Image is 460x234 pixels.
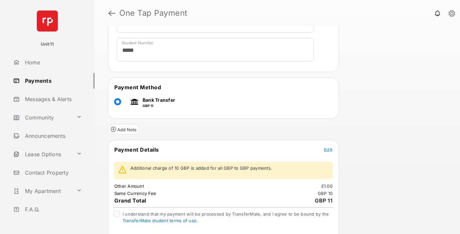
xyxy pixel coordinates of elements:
p: GBP 11 [143,103,175,108]
td: GBP 10 [317,190,333,196]
a: Payments [11,73,95,89]
span: GBP 11 [315,197,333,204]
a: TransferMate student terms of use. [123,218,198,223]
button: Add Note [108,124,140,135]
a: My Apartment [11,183,74,199]
a: Announcements [11,128,95,144]
p: Bank Transfer [143,96,175,103]
img: bank.png [129,98,139,105]
td: £1.00 [321,183,333,189]
span: Payment Method [114,84,161,91]
p: Additional charge of 10 GBP is added for all GBP to GBP payments. [130,165,272,172]
td: Same Currency Fee [114,190,156,196]
a: Home [11,54,95,70]
img: svg+xml;base64,PHN2ZyB4bWxucz0iaHR0cDovL3d3dy53My5vcmcvMjAwMC9zdmciIHdpZHRoPSI2NCIgaGVpZ2h0PSI2NC... [37,11,58,32]
strong: One Tap Payment [119,9,188,17]
a: F.A.Q. [11,202,95,217]
span: Payment Details [114,146,159,153]
a: Community [11,110,74,125]
a: Messages & Alerts [11,91,95,107]
span: Grand Total [114,197,146,204]
span: I understand that my payment will be processed by TransferMate, and I agree to be bound by the [123,211,329,223]
p: Unit11 [41,41,54,48]
td: Other Amount [114,183,144,189]
a: Lease Options [11,146,74,162]
a: Contact Property [11,165,95,181]
button: Edit [324,146,333,153]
